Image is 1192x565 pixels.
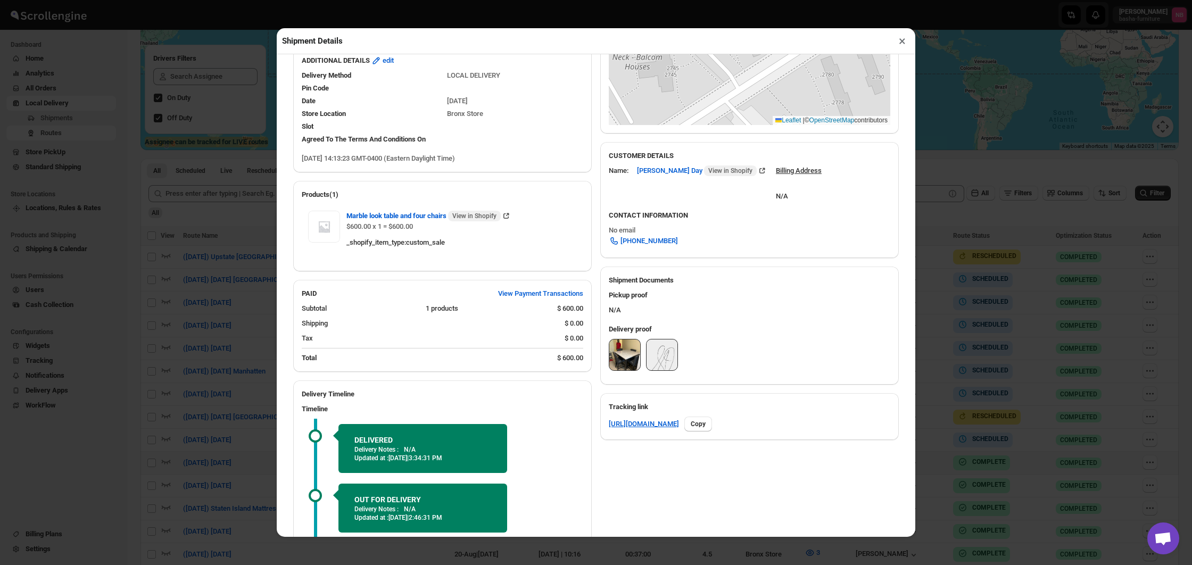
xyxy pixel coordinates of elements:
span: Bronx Store [447,110,483,118]
img: _Qp3UvRV532vx9W1cWqKPhP.jpg [609,339,640,370]
a: Marble look table and four chairs View in Shopify [346,212,511,220]
b: ADDITIONAL DETAILS [302,55,370,66]
span: [PHONE_NUMBER] [620,236,678,246]
h2: PAID [302,288,317,299]
div: Tax [302,333,556,344]
span: [PERSON_NAME] Day [637,165,757,176]
a: Open chat [1147,522,1179,554]
span: $600.00 x 1 = $600.00 [346,222,413,230]
img: Item [308,211,340,243]
span: [DATE] | 3:34:31 PM [388,454,442,462]
span: [DATE] | 2:46:31 PM [388,514,442,521]
div: Shipping [302,318,556,329]
div: $ 0.00 [565,318,583,329]
span: Marble look table and four chairs [346,211,501,221]
span: [DATE] [447,97,468,105]
span: [DATE] 14:13:23 GMT-0400 (Eastern Daylight Time) [302,154,455,162]
span: Agreed To The Terms And Conditions On [302,135,426,143]
h3: CONTACT INFORMATION [609,210,890,221]
button: View Payment Transactions [492,285,590,302]
div: © contributors [773,116,890,125]
p: N/A [404,445,416,454]
a: OpenStreetMap [809,117,855,124]
p: Updated at : [354,513,491,522]
span: LOCAL DELIVERY [447,71,500,79]
h3: Pickup proof [609,290,890,301]
div: N/A [600,286,899,320]
h3: Timeline [302,404,583,414]
span: No email [609,226,635,234]
span: View Payment Transactions [498,288,583,299]
h3: CUSTOMER DETAILS [609,151,890,161]
span: Slot [302,122,313,130]
span: edit [383,55,394,66]
span: | [803,117,805,124]
span: View in Shopify [708,167,752,175]
button: Copy [684,417,712,431]
div: N/A [776,180,822,202]
p: N/A [404,505,416,513]
h2: OUT FOR DELIVERY [354,494,491,505]
div: Subtotal [302,303,417,314]
div: Name: [609,165,628,176]
h2: Delivery Timeline [302,389,583,400]
span: Delivery Method [302,71,351,79]
h3: Delivery proof [609,324,890,335]
p: Updated at : [354,454,491,462]
button: × [895,34,910,48]
span: Pin Code [302,84,329,92]
img: a2JEIlHDtFHCj12kWLdJmsZ.png [647,339,677,370]
u: Billing Address [776,167,822,175]
h2: DELIVERED [354,435,491,445]
a: [URL][DOMAIN_NAME] [609,419,679,429]
div: $ 0.00 [565,333,583,344]
div: $ 600.00 [557,303,583,314]
span: Store Location [302,110,346,118]
div: 1 products [426,303,549,314]
h2: Products(1) [302,189,583,200]
span: Copy [691,420,706,428]
div: $ 600.00 [557,353,583,363]
span: View in Shopify [452,212,496,220]
h2: Shipment Documents [609,275,890,286]
p: Delivery Notes : [354,505,399,513]
p: Delivery Notes : [354,445,399,454]
b: Total [302,354,317,362]
h3: Tracking link [609,402,890,412]
h2: Shipment Details [282,36,343,46]
div: _shopify_item_type : custom_sale [346,237,577,248]
a: Leaflet [775,117,801,124]
a: [PERSON_NAME] Day View in Shopify [637,167,767,175]
span: Date [302,97,316,105]
button: edit [365,52,400,69]
a: [PHONE_NUMBER] [602,232,684,250]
